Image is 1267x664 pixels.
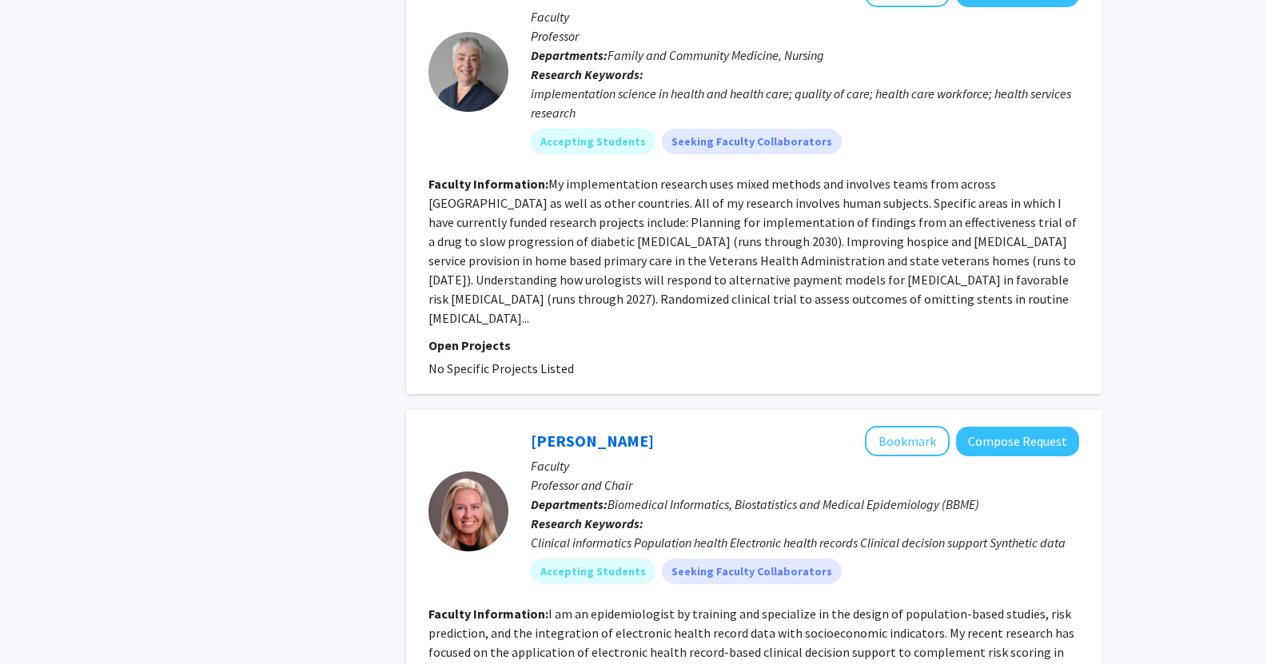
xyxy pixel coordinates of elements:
[531,66,643,82] b: Research Keywords:
[531,47,608,63] b: Departments:
[531,533,1079,552] div: Clinical informatics Population health Electronic health records Clinical decision support Synthe...
[531,84,1079,122] div: implementation science in health and health care; quality of care; health care workforce; health ...
[608,496,979,512] span: Biomedical Informatics, Biostatistics and Medical Epidemiology (BBME)
[531,559,655,584] mat-chip: Accepting Students
[608,47,824,63] span: Family and Community Medicine, Nursing
[531,26,1079,46] p: Professor
[428,336,1079,355] p: Open Projects
[428,176,1077,326] fg-read-more: My implementation research uses mixed methods and involves teams from across [GEOGRAPHIC_DATA] as...
[428,360,574,376] span: No Specific Projects Listed
[865,426,950,456] button: Add Randi Foraker to Bookmarks
[531,475,1079,495] p: Professor and Chair
[531,515,643,531] b: Research Keywords:
[662,129,842,154] mat-chip: Seeking Faculty Collaborators
[956,427,1079,456] button: Compose Request to Randi Foraker
[531,456,1079,475] p: Faculty
[428,176,548,192] b: Faculty Information:
[12,592,68,652] iframe: Chat
[531,431,654,451] a: [PERSON_NAME]
[531,496,608,512] b: Departments:
[531,7,1079,26] p: Faculty
[662,559,842,584] mat-chip: Seeking Faculty Collaborators
[531,129,655,154] mat-chip: Accepting Students
[428,606,548,622] b: Faculty Information:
